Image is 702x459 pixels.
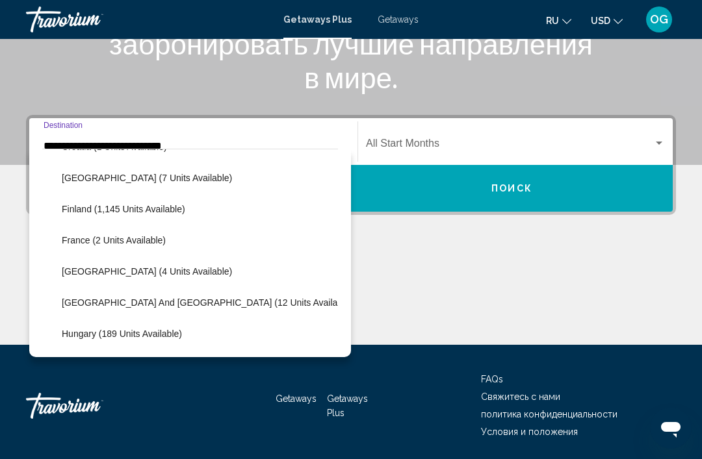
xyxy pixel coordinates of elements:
span: ru [546,16,559,26]
a: Свяжитесь с нами [481,391,560,402]
a: политика конфиденциальности [481,409,617,419]
button: Поиск [351,165,673,212]
a: FAQs [481,374,503,384]
span: USD [591,16,610,26]
span: [GEOGRAPHIC_DATA] (7 units available) [62,173,232,183]
a: Travorium [26,386,156,425]
button: [GEOGRAPHIC_DATA] (640 units available) [55,350,249,380]
button: Change currency [591,11,623,30]
a: Getaways [378,14,419,25]
button: [GEOGRAPHIC_DATA] (7 units available) [55,163,239,193]
button: France (2 units available) [55,225,172,255]
span: France (2 units available) [62,235,166,245]
a: Условия и положения [481,427,578,437]
span: OG [650,13,668,26]
div: Search widget [29,118,673,212]
span: [GEOGRAPHIC_DATA] (4 units available) [62,266,232,277]
span: [GEOGRAPHIC_DATA] and [GEOGRAPHIC_DATA] (12 units available) [62,297,353,308]
button: User Menu [642,6,676,33]
button: [GEOGRAPHIC_DATA] and [GEOGRAPHIC_DATA] (12 units available) [55,288,359,317]
a: Getaways Plus [327,393,368,418]
span: Hungary (189 units available) [62,329,182,339]
span: Поиск [491,184,532,194]
button: Finland (1,145 units available) [55,194,192,224]
span: Finland (1,145 units available) [62,204,185,214]
a: Travorium [26,6,270,32]
a: Getaways [276,393,317,404]
button: [GEOGRAPHIC_DATA] (4 units available) [55,256,239,286]
a: Getaways Plus [283,14,352,25]
button: Hungary (189 units available) [55,319,188,349]
button: Change language [546,11,571,30]
iframe: Кнопка запуска окна обмена сообщениями [650,407,692,449]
